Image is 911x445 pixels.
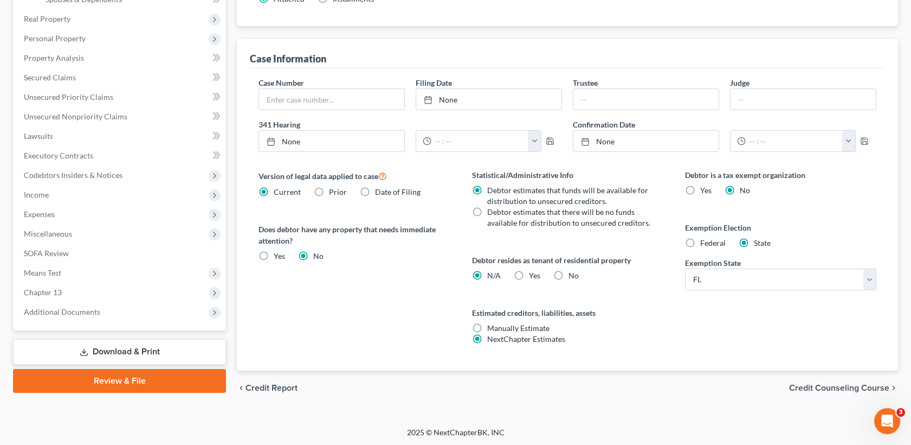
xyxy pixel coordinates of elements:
a: SOFA Review [15,244,226,263]
a: None [259,131,404,151]
div: Case Information [250,52,326,65]
input: -- [731,89,876,110]
span: Chapter 13 [24,288,62,297]
span: Miscellaneous [24,229,72,238]
i: chevron_left [237,384,245,392]
span: Credit Counseling Course [789,384,889,392]
input: -- : -- [746,131,843,151]
span: Unsecured Priority Claims [24,92,113,101]
span: No [313,251,324,260]
input: Enter case number... [259,89,404,110]
span: SOFA Review [24,249,69,258]
a: Secured Claims [15,68,226,87]
span: N/A [487,271,501,280]
span: Codebtors Insiders & Notices [24,170,122,180]
a: None [573,131,719,151]
label: Trustee [573,77,598,88]
span: No [740,186,750,195]
a: Executory Contracts [15,146,226,166]
span: Unsecured Nonpriority Claims [24,112,127,121]
a: None [416,89,561,110]
span: Yes [274,251,285,260]
span: Additional Documents [24,307,100,316]
button: chevron_left Credit Report [237,384,298,392]
a: Property Analysis [15,48,226,68]
button: Credit Counseling Course chevron_right [789,384,898,392]
span: 3 [896,408,905,417]
span: Yes [529,271,540,280]
label: Exemption State [685,257,741,269]
span: Prior [329,187,347,196]
label: Debtor resides as tenant of residential property [472,255,663,266]
label: Filing Date [416,77,452,88]
label: Version of legal data applied to case [259,169,450,182]
span: Federal [700,238,726,247]
label: Estimated creditors, liabilities, assets [472,307,663,319]
span: Current [274,187,301,196]
input: -- : -- [431,131,528,151]
span: Debtor estimates that funds will be available for distribution to unsecured creditors. [487,186,648,206]
input: -- [573,89,719,110]
span: Means Test [24,268,61,277]
span: Secured Claims [24,73,76,82]
i: chevron_right [889,384,898,392]
span: Manually Estimate [487,323,550,333]
label: Exemption Election [685,222,876,233]
label: Statistical/Administrative Info [472,169,663,181]
span: Credit Report [245,384,298,392]
span: Date of Filing [375,187,421,196]
span: Real Property [24,14,70,23]
label: Confirmation Date [567,119,882,130]
span: Property Analysis [24,53,84,62]
span: Lawsuits [24,131,53,141]
span: Executory Contracts [24,151,93,160]
a: Download & Print [13,339,226,365]
label: Judge [730,77,750,88]
span: Debtor estimates that there will be no funds available for distribution to unsecured creditors. [487,207,650,227]
span: Yes [700,186,712,195]
span: State [754,238,771,247]
span: NextChapter Estimates [487,334,565,344]
label: 341 Hearing [253,119,567,130]
span: Expenses [24,209,55,219]
span: Income [24,190,49,199]
a: Lawsuits [15,126,226,146]
span: No [568,271,579,280]
label: Does debtor have any property that needs immediate attention? [259,224,450,246]
label: Debtor is a tax exempt organization [685,169,876,181]
iframe: Intercom live chat [874,408,900,434]
a: Review & File [13,369,226,393]
label: Case Number [259,77,304,88]
span: Personal Property [24,34,86,43]
a: Unsecured Priority Claims [15,87,226,107]
a: Unsecured Nonpriority Claims [15,107,226,126]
